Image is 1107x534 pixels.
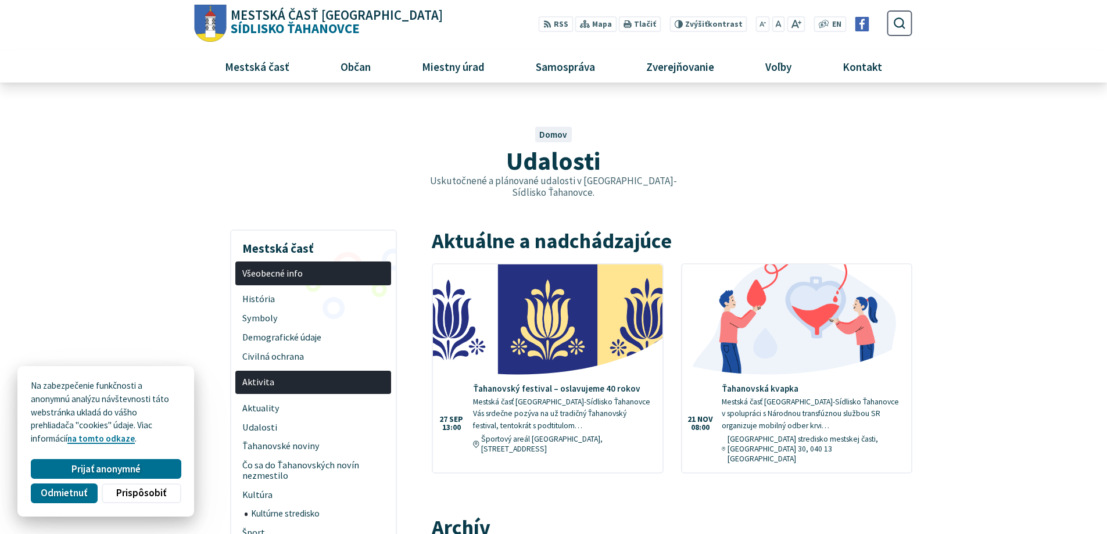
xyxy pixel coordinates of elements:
span: Kultúrne stredisko [251,505,385,524]
span: Prispôsobiť [116,487,166,499]
span: Prijať anonymné [71,463,141,475]
a: Aktuality [235,399,391,418]
span: Kultúra [242,486,385,505]
span: Ťahanovské noviny [242,437,385,456]
span: Civilná ochrana [242,347,385,366]
img: Prejsť na Facebook stránku [855,17,869,31]
span: RSS [554,19,568,31]
span: Zverejňovanie [642,51,718,82]
a: RSS [539,16,573,32]
span: EN [832,19,841,31]
a: Ťahanovské noviny [235,437,391,456]
span: Odmietnuť [41,487,87,499]
button: Prijať anonymné [31,459,181,479]
img: Prejsť na domovskú stránku [195,5,227,42]
span: 08:00 [687,424,713,432]
button: Zväčšiť veľkosť písma [787,16,805,32]
span: Symboly [242,309,385,328]
a: Mestská časť [203,51,310,82]
span: Aktivita [242,373,385,392]
h4: Ťahanovský festival – oslavujeme 40 rokov [473,384,653,394]
span: Športový areál [GEOGRAPHIC_DATA], [STREET_ADDRESS] [481,434,653,454]
span: Tlačiť [634,20,656,29]
button: Odmietnuť [31,483,97,503]
button: Zvýšiťkontrast [669,16,747,32]
span: Sídlisko Ťahanovce [227,9,443,35]
a: Kontakt [822,51,904,82]
a: Voľby [744,51,813,82]
a: Miestny úrad [400,51,506,82]
a: História [235,289,391,309]
h2: Aktuálne a nadchádzajúce [432,230,912,253]
a: Občan [319,51,392,82]
p: Na zabezpečenie funkčnosti a anonymnú analýzu návštevnosti táto webstránka ukladá do vášho prehli... [31,379,181,446]
span: Občan [336,51,375,82]
span: Aktuality [242,399,385,418]
p: Mestská časť [GEOGRAPHIC_DATA]-Sídlisko Ťahanovce v spolupráci s Národnou transfúznou službou SR ... [722,396,902,432]
span: Mestská časť [220,51,293,82]
span: nov [697,415,713,424]
a: Logo Sídlisko Ťahanovce, prejsť na domovskú stránku. [195,5,443,42]
span: Mestská časť [GEOGRAPHIC_DATA] [231,9,443,22]
a: Civilná ochrana [235,347,391,366]
span: Voľby [761,51,796,82]
span: 13:00 [439,424,463,432]
h4: Ťahanovská kvapka [722,384,902,394]
a: Čo sa do Ťahanovských novín nezmestilo [235,456,391,486]
p: Mestská časť [GEOGRAPHIC_DATA]-Sídlisko Ťahanovce Vás srdečne pozýva na už tradičný Ťahanovský fe... [473,396,653,432]
h3: Mestská časť [235,233,391,257]
a: Zverejňovanie [625,51,736,82]
span: Mapa [592,19,612,31]
a: Udalosti [235,418,391,437]
a: EN [829,19,845,31]
a: Samospráva [515,51,617,82]
p: Uskutočnené a plánované udalosti v [GEOGRAPHIC_DATA]-Sídlisko Ťahanovce. [421,175,686,199]
span: Všeobecné info [242,264,385,283]
span: Samospráva [531,51,599,82]
a: Domov [539,129,567,140]
a: Ťahanovský festival – oslavujeme 40 rokov Mestská časť [GEOGRAPHIC_DATA]-Sídlisko Ťahanovce Vás s... [433,264,662,463]
span: 27 [439,415,447,424]
span: [GEOGRAPHIC_DATA] stredisko mestskej časti, [GEOGRAPHIC_DATA] 30, 040 13 [GEOGRAPHIC_DATA] [728,434,902,464]
span: Zvýšiť [685,19,708,29]
span: 21 [687,415,696,424]
span: História [242,289,385,309]
span: Miestny úrad [417,51,489,82]
button: Tlačiť [619,16,661,32]
span: Kontakt [839,51,887,82]
a: Symboly [235,309,391,328]
span: Udalosti [242,418,385,437]
a: Ťahanovská kvapka Mestská časť [GEOGRAPHIC_DATA]-Sídlisko Ťahanovce v spolupráci s Národnou trans... [682,264,911,473]
a: Kultúra [235,486,391,505]
span: Udalosti [506,145,600,177]
a: Demografické údaje [235,328,391,347]
span: sep [449,415,463,424]
button: Nastaviť pôvodnú veľkosť písma [772,16,784,32]
a: Kultúrne stredisko [245,505,392,524]
a: Aktivita [235,371,391,395]
span: Demografické údaje [242,328,385,347]
span: kontrast [685,20,743,29]
button: Zmenšiť veľkosť písma [756,16,770,32]
a: na tomto odkaze [67,433,135,444]
a: Všeobecné info [235,261,391,285]
a: Mapa [575,16,617,32]
span: Čo sa do Ťahanovských novín nezmestilo [242,456,385,486]
button: Prispôsobiť [102,483,181,503]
